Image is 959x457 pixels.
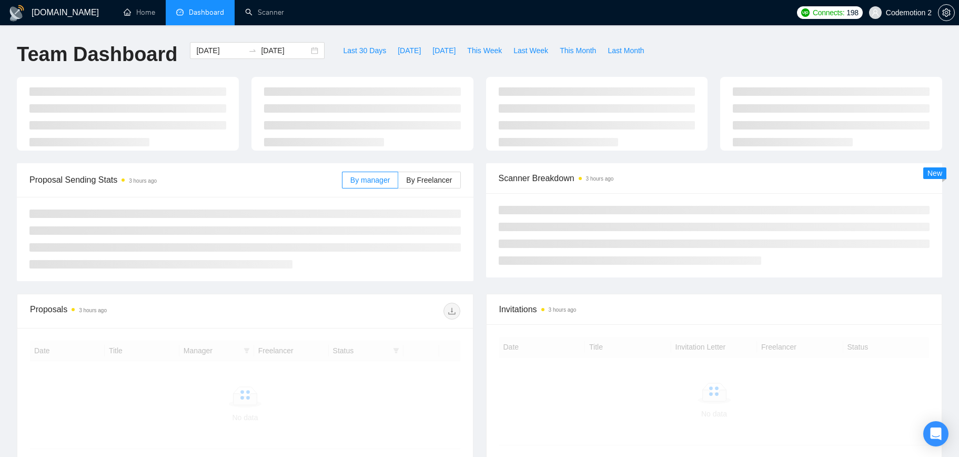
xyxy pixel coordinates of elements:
[79,307,107,313] time: 3 hours ago
[245,8,284,17] a: searchScanner
[350,176,390,184] span: By manager
[554,42,602,59] button: This Month
[608,45,644,56] span: Last Month
[248,46,257,55] span: swap-right
[938,4,955,21] button: setting
[923,421,948,446] div: Open Intercom Messenger
[602,42,650,59] button: Last Month
[406,176,452,184] span: By Freelancer
[8,5,25,22] img: logo
[176,8,184,16] span: dashboard
[467,45,502,56] span: This Week
[427,42,461,59] button: [DATE]
[549,307,577,313] time: 3 hours ago
[872,9,879,16] span: user
[499,172,930,185] span: Scanner Breakdown
[938,8,955,17] a: setting
[189,8,224,17] span: Dashboard
[461,42,508,59] button: This Week
[261,45,309,56] input: End date
[938,8,954,17] span: setting
[513,45,548,56] span: Last Week
[586,176,614,182] time: 3 hours ago
[846,7,858,18] span: 198
[29,173,342,186] span: Proposal Sending Stats
[801,8,810,17] img: upwork-logo.png
[398,45,421,56] span: [DATE]
[392,42,427,59] button: [DATE]
[124,8,155,17] a: homeHome
[343,45,386,56] span: Last 30 Days
[196,45,244,56] input: Start date
[560,45,596,56] span: This Month
[499,303,930,316] span: Invitations
[17,42,177,67] h1: Team Dashboard
[432,45,456,56] span: [DATE]
[508,42,554,59] button: Last Week
[337,42,392,59] button: Last 30 Days
[927,169,942,177] span: New
[248,46,257,55] span: to
[813,7,844,18] span: Connects:
[129,178,157,184] time: 3 hours ago
[30,303,245,320] div: Proposals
